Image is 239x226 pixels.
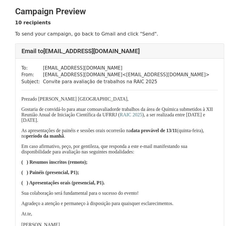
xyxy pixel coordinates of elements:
[22,128,204,139] span: As apresentações de painéis e sessões orais ocorrerão na (quinta-feira), no .
[22,47,218,55] h4: Email to [EMAIL_ADDRESS][DOMAIN_NAME]
[43,78,210,85] td: Convite para avaliação de trabalhos na RAIC 2025
[22,65,43,72] td: To:
[26,133,64,139] b: período da manhã
[98,107,116,112] span: avaliador
[22,170,79,175] span: ( ) Painéis (presencial, P1);
[43,65,210,72] td: [EMAIL_ADDRESS][DOMAIN_NAME]
[22,144,188,154] span: Em caso afirmativo, peço, por gentileza, que responda a este e-mail manifestando sua disponibilid...
[22,201,174,206] span: Agradeço a atenção e permaneço à disposição para quaisquer esclarecimentos.
[22,112,205,123] span: ), a ser realizada entre [DATE] e [DATE].
[15,31,224,37] p: To send your campaign, go back to Gmail and click "Send".
[22,211,32,216] span: At.te,
[22,190,139,196] span: Sua colaboração será fundamental para o sucesso do evento!
[131,128,177,133] b: data provável de 13/11
[22,71,43,78] td: From:
[22,78,43,85] td: Subject:
[22,96,129,101] span: Prezado [PERSON_NAME] [GEOGRAPHIC_DATA],
[15,6,224,17] h2: Campaign Preview
[22,107,213,117] span: Gostaria de convidá-lo para atuar como de trabalhos da área de Química submetidos à XII Reunião A...
[22,159,88,165] span: ( ) Resumos inscritos (remoto);
[22,180,105,185] span: ( ) Apresentações orais (presencial, P1).
[43,71,210,78] td: [EMAIL_ADDRESS][DOMAIN_NAME] < [EMAIL_ADDRESS][DOMAIN_NAME] >
[120,112,142,117] a: RAIC 2025
[15,20,51,26] strong: 10 recipients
